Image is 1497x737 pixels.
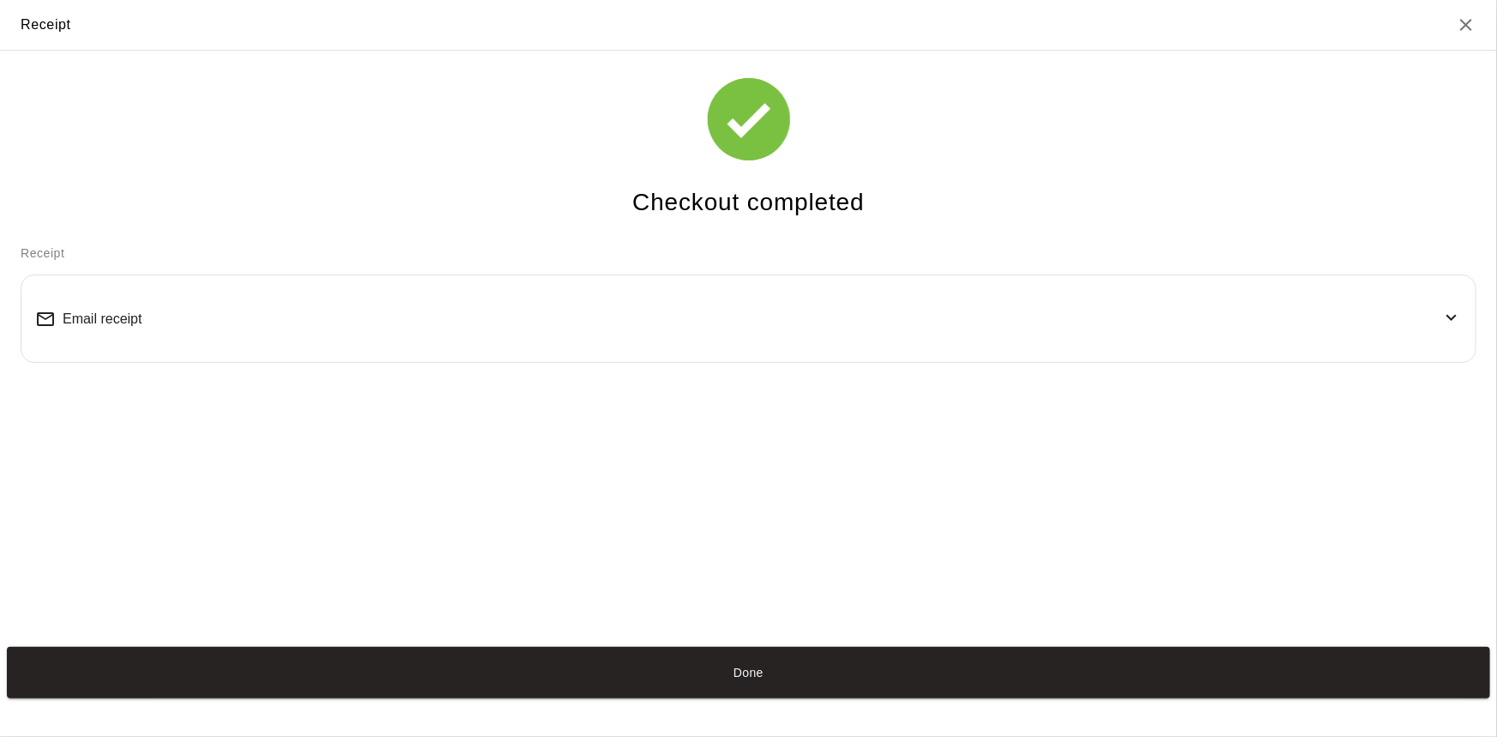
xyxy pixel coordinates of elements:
[7,647,1490,698] button: Done
[63,311,142,327] span: Email receipt
[1456,15,1476,35] button: Close
[21,14,71,36] div: Receipt
[21,245,1476,263] p: Receipt
[632,188,864,218] h4: Checkout completed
